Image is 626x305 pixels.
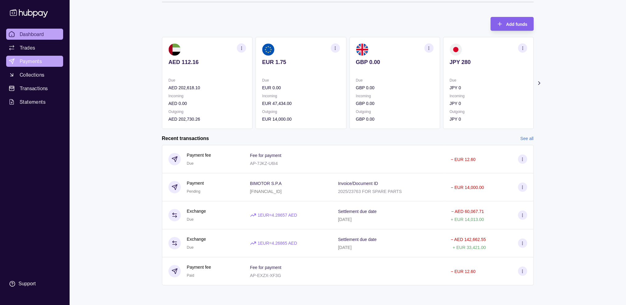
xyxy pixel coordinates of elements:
a: Collections [6,69,63,80]
p: EUR 47,434.00 [262,100,340,107]
h2: Recent transactions [162,135,209,142]
p: EUR 14,000.00 [262,116,340,122]
span: Payments [20,58,42,65]
p: Fee for payment [250,153,281,158]
p: Due [449,77,527,84]
p: AED 0.00 [168,100,246,107]
p: 1 EUR = 4.26865 AED [258,240,297,247]
p: JPY 0 [449,100,527,107]
p: Fee for payment [250,265,281,270]
img: ae [168,43,181,56]
p: AED 202,618.10 [168,84,246,91]
img: gb [356,43,368,56]
p: GBP 0.00 [356,116,433,122]
p: Exchange [187,236,206,243]
p: 1 EUR = 4.28657 AED [258,212,297,219]
a: Payments [6,56,63,67]
span: Due [187,217,194,222]
a: Support [6,277,63,290]
p: AED 112.16 [168,59,246,66]
p: + EUR 14,013.00 [451,217,484,222]
p: JPY 0 [449,84,527,91]
p: AP-EXZX-XF3G [250,273,281,278]
p: JPY 280 [449,59,527,66]
span: Due [187,245,194,250]
p: Due [262,77,340,84]
p: Payment fee [187,152,211,159]
p: Incoming [356,93,433,99]
span: Trades [20,44,35,51]
p: [FINANCIAL_ID] [250,189,282,194]
p: [DATE] [338,245,352,250]
p: GBP 0.00 [356,59,433,66]
a: Dashboard [6,29,63,40]
img: jp [449,43,462,56]
p: Due [356,77,433,84]
span: Add funds [506,22,527,27]
p: Outgoing [262,108,340,115]
a: Transactions [6,83,63,94]
p: JPY 0 [449,116,527,122]
p: [DATE] [338,217,352,222]
a: Trades [6,42,63,53]
p: Outgoing [168,108,246,115]
p: Outgoing [449,108,527,115]
p: − EUR 12.60 [451,269,476,274]
div: Support [18,280,36,287]
p: AED 202,730.26 [168,116,246,122]
span: Paid [187,273,194,278]
p: Exchange [187,208,206,215]
span: Collections [20,71,44,78]
p: − AED 60,067.71 [451,209,484,214]
p: Settlement due date [338,237,377,242]
p: EUR 1.75 [262,59,340,66]
p: − EUR 14,000.00 [451,185,484,190]
p: AP-7JKZ-U6I4 [250,161,278,166]
p: 2025/23763 FOR SPARE PARTS [338,189,402,194]
button: Add funds [491,17,533,31]
span: Dashboard [20,30,44,38]
p: Settlement due date [338,209,377,214]
p: Payment [187,180,204,187]
p: Incoming [449,93,527,99]
p: EUR 0.00 [262,84,340,91]
p: Payment fee [187,264,211,271]
p: BIMOTOR S.P.A [250,181,282,186]
span: Pending [187,189,200,194]
a: Statements [6,96,63,107]
p: − EUR 12.60 [451,157,476,162]
p: Incoming [168,93,246,99]
span: Due [187,161,194,166]
span: Transactions [20,85,48,92]
p: GBP 0.00 [356,100,433,107]
p: − AED 142,662.55 [451,237,486,242]
p: Invoice/Document ID [338,181,378,186]
p: Due [168,77,246,84]
span: Statements [20,98,46,106]
p: Incoming [262,93,340,99]
p: GBP 0.00 [356,84,433,91]
p: Outgoing [356,108,433,115]
p: + EUR 33,421.00 [453,245,486,250]
a: See all [520,135,534,142]
img: eu [262,43,274,56]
